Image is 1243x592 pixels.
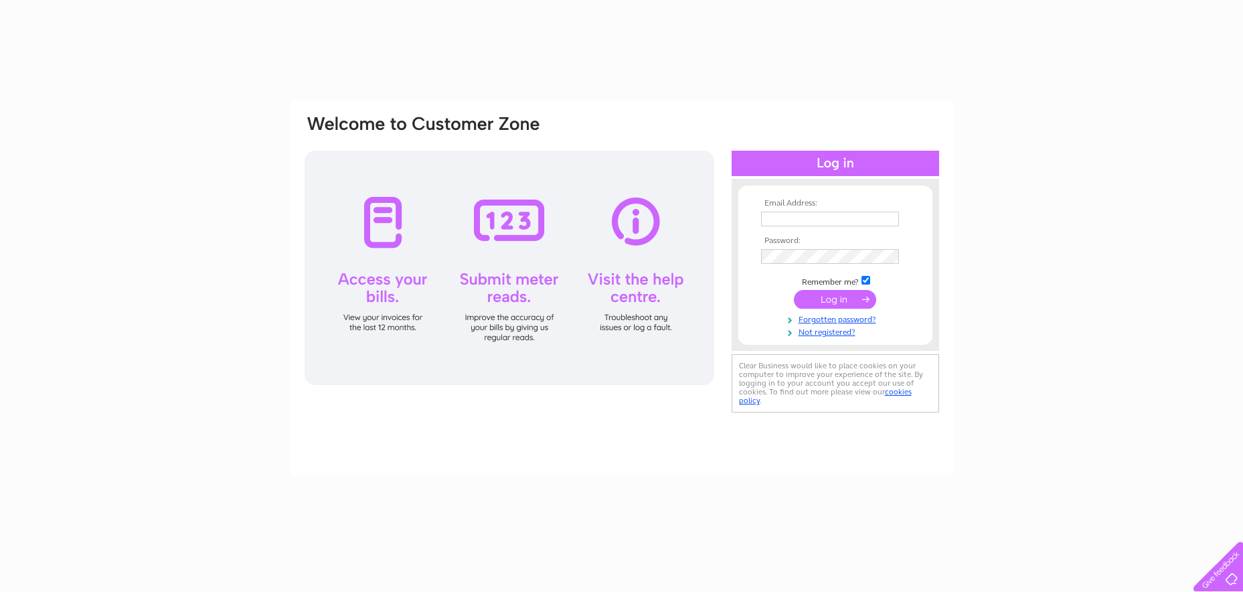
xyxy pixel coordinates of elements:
a: cookies policy [739,387,912,405]
td: Remember me? [758,274,913,287]
a: Forgotten password? [761,312,913,325]
input: Submit [794,290,876,309]
a: Not registered? [761,325,913,338]
th: Password: [758,236,913,246]
th: Email Address: [758,199,913,208]
div: Clear Business would like to place cookies on your computer to improve your experience of the sit... [732,354,939,413]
